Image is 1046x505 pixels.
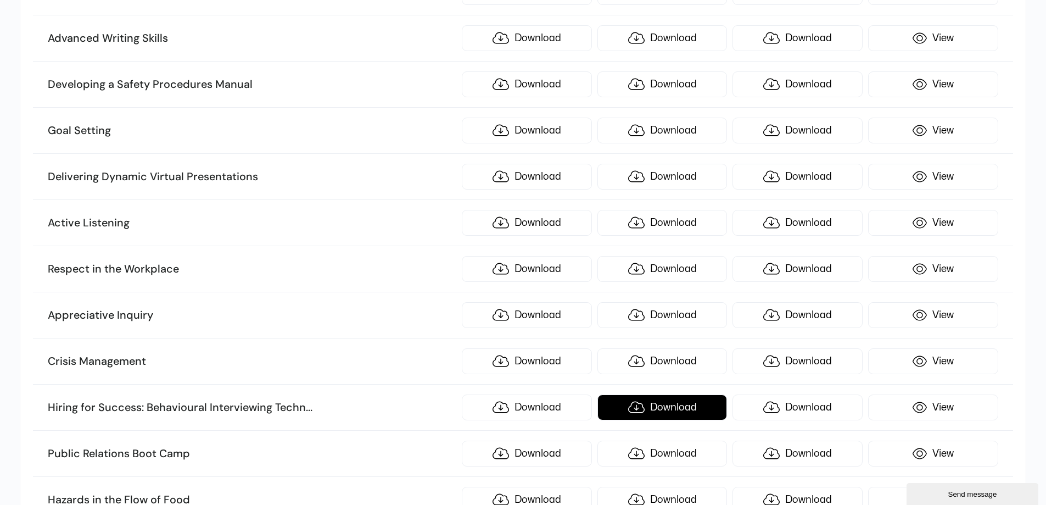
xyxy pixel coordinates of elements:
[597,395,728,420] a: Download
[868,25,998,51] a: View
[597,25,728,51] a: Download
[868,71,998,97] a: View
[462,441,592,467] a: Download
[732,348,863,374] a: Download
[732,118,863,143] a: Download
[868,118,998,143] a: View
[597,302,728,328] a: Download
[48,77,456,92] h3: Developing a Safety Procedures Manual
[868,441,998,467] a: View
[732,395,863,420] a: Download
[48,354,456,369] h3: Crisis Management
[868,302,998,328] a: View
[462,25,592,51] a: Download
[462,395,592,420] a: Download
[732,256,863,282] a: Download
[868,395,998,420] a: View
[48,401,456,415] h3: Hiring for Success: Behavioural Interviewing Techn
[48,447,456,461] h3: Public Relations Boot Camp
[597,118,728,143] a: Download
[732,302,863,328] a: Download
[732,25,863,51] a: Download
[597,164,728,190] a: Download
[732,164,863,190] a: Download
[462,302,592,328] a: Download
[48,216,456,230] h3: Active Listening
[907,481,1041,505] iframe: chat widget
[868,348,998,374] a: View
[462,71,592,97] a: Download
[48,31,456,46] h3: Advanced Writing Skills
[462,164,592,190] a: Download
[868,210,998,236] a: View
[462,348,592,374] a: Download
[48,308,456,323] h3: Appreciative Inquiry
[462,256,592,282] a: Download
[462,210,592,236] a: Download
[732,71,863,97] a: Download
[597,71,728,97] a: Download
[732,210,863,236] a: Download
[597,256,728,282] a: Download
[597,441,728,467] a: Download
[48,124,456,138] h3: Goal Setting
[868,256,998,282] a: View
[597,210,728,236] a: Download
[48,170,456,184] h3: Delivering Dynamic Virtual Presentations
[597,348,728,374] a: Download
[732,441,863,467] a: Download
[48,262,456,276] h3: Respect in the Workplace
[868,164,998,190] a: View
[462,118,592,143] a: Download
[306,400,312,414] span: ...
